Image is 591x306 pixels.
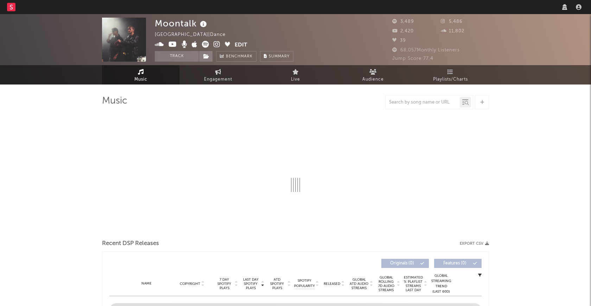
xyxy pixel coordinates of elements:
span: Live [291,75,300,84]
a: Benchmark [216,51,256,62]
span: Engagement [204,75,232,84]
button: Originals(0) [381,259,429,268]
span: 11,802 [441,29,464,33]
span: Features ( 0 ) [439,261,471,266]
div: [GEOGRAPHIC_DATA] | Dance [155,31,234,39]
span: Jump Score: 77.4 [392,56,433,61]
span: Last Day Spotify Plays [241,277,260,290]
input: Search by song name or URL [386,100,460,105]
span: Global Rolling 7D Audio Streams [376,275,396,292]
span: Originals ( 0 ) [386,261,418,266]
span: Benchmark [226,52,253,61]
a: Engagement [179,65,257,85]
button: Summary [260,51,293,62]
button: Edit [235,41,247,50]
span: Recent DSP Releases [102,239,159,248]
span: Summary [269,55,290,58]
span: 68,057 Monthly Listeners [392,48,460,52]
div: Name [123,281,170,286]
a: Audience [334,65,412,85]
span: Copyright [180,282,200,286]
div: Global Streaming Trend (Last 60D) [431,273,452,294]
span: Audience [362,75,384,84]
span: ATD Spotify Plays [268,277,286,290]
span: 2,420 [392,29,414,33]
span: 5,486 [441,19,463,24]
span: Playlists/Charts [433,75,468,84]
span: Released [324,282,340,286]
span: 39 [392,38,406,43]
button: Track [155,51,199,62]
span: Global ATD Audio Streams [349,277,369,290]
span: 7 Day Spotify Plays [215,277,234,290]
span: 3,489 [392,19,414,24]
span: Estimated % Playlist Streams Last Day [403,275,423,292]
div: Moontalk [155,18,209,29]
span: Spotify Popularity [294,278,315,289]
span: Music [134,75,147,84]
a: Live [257,65,334,85]
a: Music [102,65,179,85]
a: Playlists/Charts [412,65,489,85]
button: Export CSV [460,242,489,246]
button: Features(0) [434,259,482,268]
